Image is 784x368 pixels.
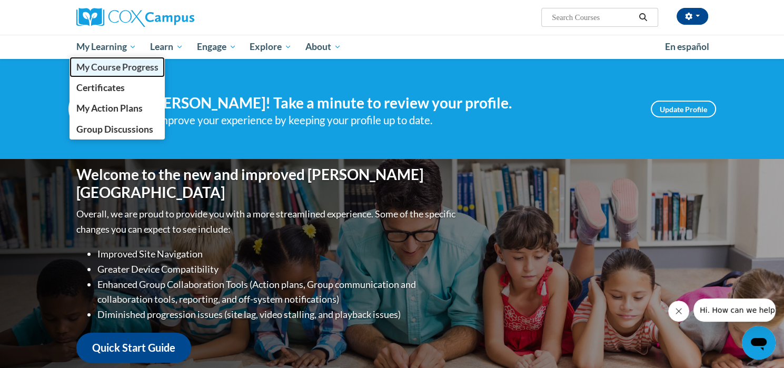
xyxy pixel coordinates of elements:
span: My Action Plans [76,103,142,114]
a: Certificates [70,77,165,98]
a: En español [658,36,716,58]
span: My Learning [76,41,136,53]
span: Certificates [76,82,124,93]
li: Greater Device Compatibility [97,262,458,277]
img: Cox Campus [76,8,194,27]
a: Cox Campus [76,8,276,27]
span: Group Discussions [76,124,153,135]
button: Account Settings [677,8,708,25]
span: My Course Progress [76,62,158,73]
li: Diminished progression issues (site lag, video stalling, and playback issues) [97,307,458,322]
h4: Hi [PERSON_NAME]! Take a minute to review your profile. [132,94,635,112]
a: Quick Start Guide [76,333,191,363]
span: Hi. How can we help? [6,7,85,16]
span: Learn [150,41,183,53]
iframe: Message from company [693,299,776,322]
a: My Action Plans [70,98,165,118]
span: Explore [250,41,292,53]
iframe: Close message [668,301,689,322]
a: My Course Progress [70,57,165,77]
button: Search [635,11,651,24]
li: Improved Site Navigation [97,246,458,262]
span: About [305,41,341,53]
a: About [299,35,348,59]
div: Help improve your experience by keeping your profile up to date. [132,112,635,129]
a: Explore [243,35,299,59]
p: Overall, we are proud to provide you with a more streamlined experience. Some of the specific cha... [76,206,458,237]
iframe: Button to launch messaging window [742,326,776,360]
h1: Welcome to the new and improved [PERSON_NAME][GEOGRAPHIC_DATA] [76,166,458,201]
span: Engage [197,41,236,53]
div: Main menu [61,35,724,59]
a: Group Discussions [70,119,165,140]
a: Learn [143,35,190,59]
a: Update Profile [651,101,716,117]
a: Engage [190,35,243,59]
a: My Learning [70,35,144,59]
span: En español [665,41,709,52]
input: Search Courses [551,11,635,24]
li: Enhanced Group Collaboration Tools (Action plans, Group communication and collaboration tools, re... [97,277,458,307]
img: Profile Image [68,85,116,133]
